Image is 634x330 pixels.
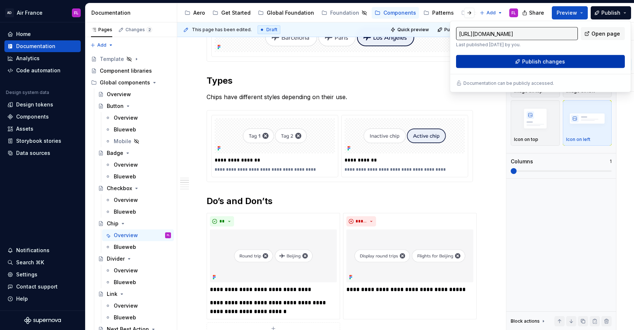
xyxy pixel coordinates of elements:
div: Global components [88,77,174,88]
svg: Supernova Logo [24,317,61,324]
button: Help [4,293,81,305]
a: Assets [4,123,81,135]
div: Assets [16,125,33,133]
span: Draft [266,27,277,33]
a: Mobile [102,135,174,147]
button: Publish [591,6,631,19]
div: Blueweb [114,279,136,286]
div: Pages [91,27,112,33]
button: Publish changes [456,55,625,68]
span: Publish [601,9,620,17]
p: Documentation can be publicly accessed. [463,80,554,86]
button: placeholderIcon on top [511,100,560,146]
span: Share [529,9,544,17]
span: Publish changes [522,58,565,65]
div: Foundation [330,9,359,17]
p: Last published [DATE] by you. [456,42,578,48]
button: Preview [552,6,588,19]
div: Columns [511,158,533,165]
div: Overview [114,196,138,204]
div: Global components [100,79,150,86]
button: Publish changes [435,25,483,35]
a: Overview [102,112,174,124]
button: Add [477,8,505,18]
a: Template [88,53,174,65]
span: Add [97,42,106,48]
div: Get Started [221,9,251,17]
a: Link [95,288,174,300]
div: Divider [107,255,125,262]
p: Icon on left [566,137,590,142]
span: Publish changes [444,27,480,33]
div: Contact support [16,283,58,290]
a: Blueweb [102,171,174,182]
div: Components [16,113,49,120]
a: Component libraries [88,65,174,77]
p: 1 [610,159,612,164]
button: Search ⌘K [4,257,81,268]
a: Overview [102,194,174,206]
span: This page has been edited. [192,27,252,33]
a: Global Foundation [255,7,317,19]
a: Badge [95,147,174,159]
div: Patterns [432,9,454,17]
p: Icon on top [514,137,538,142]
a: Blueweb [102,276,174,288]
img: 9e1714a0-9250-4989-aab1-3a9b733271b7.png [346,229,473,282]
div: Help [16,295,28,302]
div: FL [74,10,79,16]
span: Quick preview [397,27,429,33]
span: Open page [591,30,620,37]
a: Get Started [209,7,254,19]
div: Overview [114,302,138,309]
a: Foundation [318,7,370,19]
a: Patterns [420,7,457,19]
div: Link [107,290,117,298]
a: Overview [102,159,174,171]
a: Code automation [4,65,81,76]
a: Blueweb [102,206,174,218]
h2: Types [207,75,473,87]
div: Search ⌘K [16,259,44,266]
img: f3feb040-0c7a-4780-b01d-5720877f378c.png [210,229,337,282]
div: Overview [114,232,138,239]
div: Mobile [114,138,131,145]
div: Overview [114,267,138,274]
div: AD [5,8,14,17]
a: Aero [182,7,208,19]
span: Preview [557,9,577,17]
img: placeholder [566,105,609,132]
div: Overview [107,91,131,98]
div: Button [107,102,124,110]
a: Checkbox [95,182,174,194]
div: Overview [114,161,138,168]
a: OverviewFL [102,229,174,241]
div: Checkbox [107,185,132,192]
a: Open page [581,27,625,40]
button: Share [518,6,549,19]
button: Contact support [4,281,81,293]
div: Page tree [182,6,476,20]
div: Blueweb [114,126,136,133]
a: Data sources [4,147,81,159]
div: Chip [107,220,119,227]
div: Component libraries [100,67,152,75]
button: ADAir FranceFL [1,5,84,21]
a: Design tokens [4,99,81,110]
a: Blueweb [102,241,174,253]
div: Analytics [16,55,40,62]
a: Settings [4,269,81,280]
button: Add [88,40,116,50]
div: Data sources [16,149,50,157]
span: Add [487,10,496,16]
div: Overview [114,114,138,122]
div: Global Foundation [267,9,314,17]
a: Components [372,7,419,19]
div: Documentation [91,9,174,17]
div: Air France [17,9,43,17]
div: Components [383,9,416,17]
button: Quick preview [388,25,432,35]
span: 2 [146,27,152,33]
img: placeholder [514,105,557,132]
